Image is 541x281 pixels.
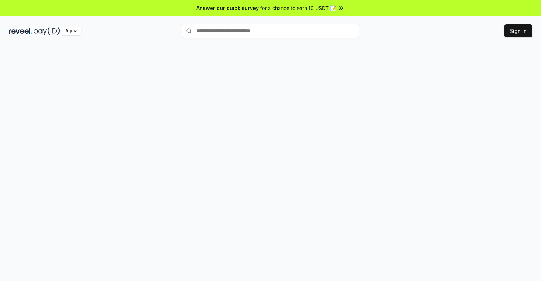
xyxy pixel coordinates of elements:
[61,27,81,35] div: Alpha
[196,4,259,12] span: Answer our quick survey
[9,27,32,35] img: reveel_dark
[34,27,60,35] img: pay_id
[260,4,336,12] span: for a chance to earn 10 USDT 📝
[504,24,532,37] button: Sign In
